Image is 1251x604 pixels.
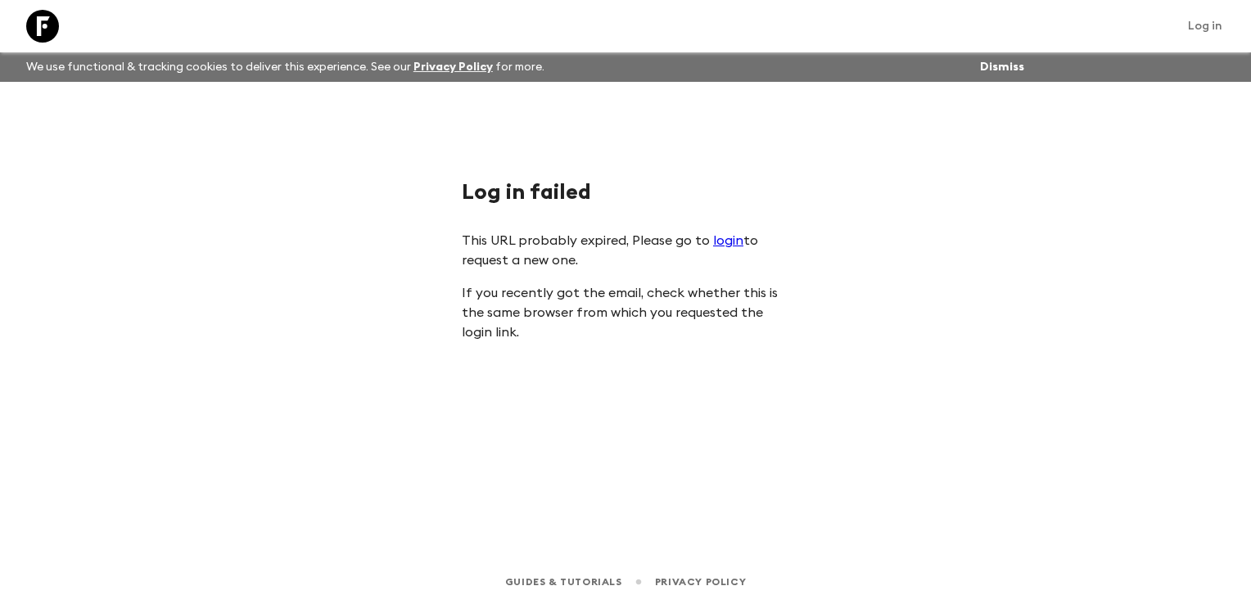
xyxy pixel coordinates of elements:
p: If you recently got the email, check whether this is the same browser from which you requested th... [462,283,789,342]
a: login [713,234,743,247]
a: Guides & Tutorials [505,573,622,591]
a: Log in [1179,15,1231,38]
button: Dismiss [976,56,1028,79]
p: This URL probably expired, Please go to to request a new one. [462,231,789,270]
a: Privacy Policy [413,61,493,73]
h1: Log in failed [462,180,789,205]
a: Privacy Policy [655,573,746,591]
p: We use functional & tracking cookies to deliver this experience. See our for more. [20,52,551,82]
